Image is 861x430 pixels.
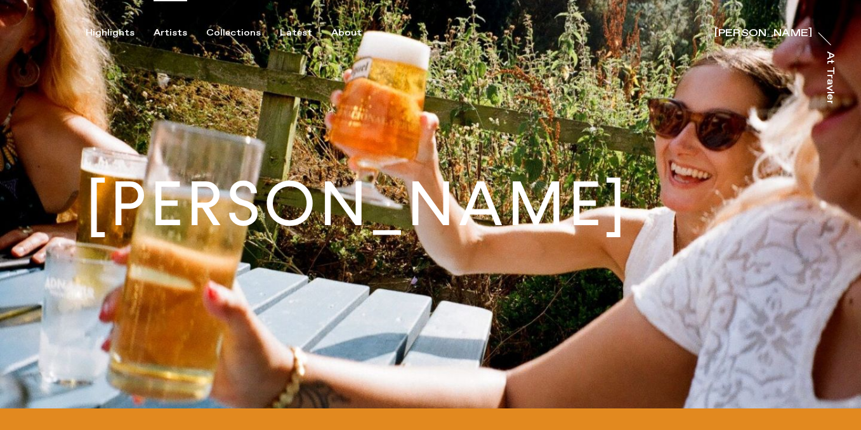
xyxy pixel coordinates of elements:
[206,27,261,39] div: Collections
[206,27,280,39] button: Collections
[827,51,839,103] a: At Trayler
[86,27,154,39] button: Highlights
[280,27,331,39] button: Latest
[154,27,206,39] button: Artists
[331,27,362,39] div: About
[154,27,187,39] div: Artists
[331,27,381,39] button: About
[825,51,835,105] div: At Trayler
[86,174,629,235] h1: [PERSON_NAME]
[280,27,312,39] div: Latest
[86,27,135,39] div: Highlights
[714,24,812,37] a: [PERSON_NAME]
